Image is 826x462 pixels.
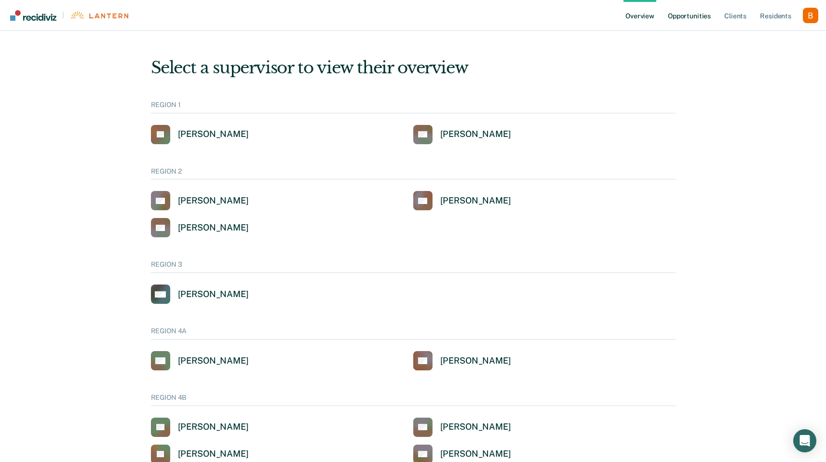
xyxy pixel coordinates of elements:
[440,195,511,206] div: [PERSON_NAME]
[10,10,56,21] img: Recidiviz
[56,11,70,19] span: |
[151,418,249,437] a: [PERSON_NAME]
[178,355,249,367] div: [PERSON_NAME]
[151,260,676,273] div: REGION 3
[793,429,816,452] div: Open Intercom Messenger
[178,195,249,206] div: [PERSON_NAME]
[178,289,249,300] div: [PERSON_NAME]
[151,191,249,210] a: [PERSON_NAME]
[151,125,249,144] a: [PERSON_NAME]
[803,8,818,23] button: Profile dropdown button
[178,129,249,140] div: [PERSON_NAME]
[151,327,676,340] div: REGION 4A
[413,191,511,210] a: [PERSON_NAME]
[151,394,676,406] div: REGION 4B
[440,448,511,460] div: [PERSON_NAME]
[413,125,511,144] a: [PERSON_NAME]
[151,351,249,370] a: [PERSON_NAME]
[70,12,128,19] img: Lantern
[151,167,676,180] div: REGION 2
[413,418,511,437] a: [PERSON_NAME]
[151,58,676,78] div: Select a supervisor to view their overview
[151,218,249,237] a: [PERSON_NAME]
[178,421,249,433] div: [PERSON_NAME]
[413,351,511,370] a: [PERSON_NAME]
[440,421,511,433] div: [PERSON_NAME]
[178,448,249,460] div: [PERSON_NAME]
[151,285,249,304] a: [PERSON_NAME]
[151,101,676,113] div: REGION 1
[440,129,511,140] div: [PERSON_NAME]
[440,355,511,367] div: [PERSON_NAME]
[178,222,249,233] div: [PERSON_NAME]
